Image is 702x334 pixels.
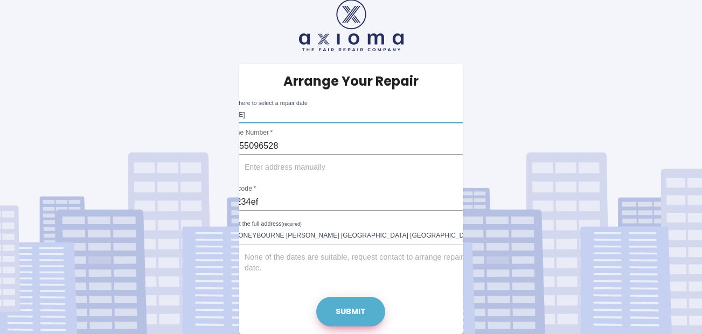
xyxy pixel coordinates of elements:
h5: Arrange Your Repair [283,73,419,90]
label: Select the full address [225,220,302,228]
label: Postcode [225,184,256,193]
label: Click here to select a repair date [225,99,308,107]
small: (required) [281,222,301,227]
span: Enter address manually [245,162,325,173]
button: Submit [316,297,385,326]
div: 18 Honeybourne [PERSON_NAME] [GEOGRAPHIC_DATA] [GEOGRAPHIC_DATA] [225,225,477,244]
label: Phone Number [225,128,273,137]
span: None of the dates are suitable, request contact to arrange repair date. [245,252,469,274]
div: [DATE] [225,104,477,123]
